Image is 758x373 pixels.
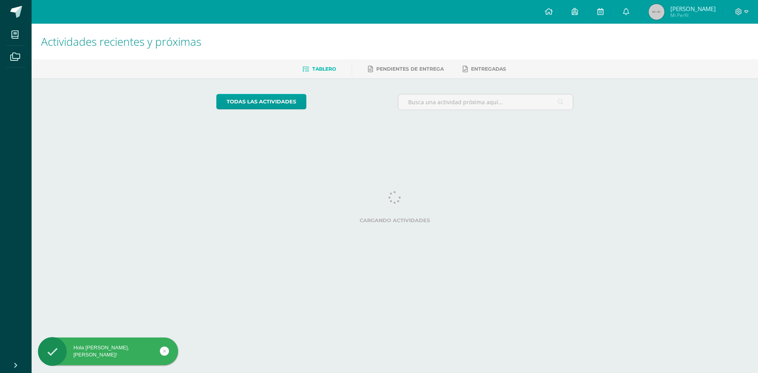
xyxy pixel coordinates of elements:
[649,4,664,20] img: 45x45
[302,63,336,75] a: Tablero
[463,63,506,75] a: Entregadas
[41,34,201,49] span: Actividades recientes y próximas
[670,12,716,19] span: Mi Perfil
[38,344,178,358] div: Hola [PERSON_NAME], [PERSON_NAME]!
[471,66,506,72] span: Entregadas
[216,94,306,109] a: todas las Actividades
[368,63,444,75] a: Pendientes de entrega
[216,217,574,223] label: Cargando actividades
[670,5,716,13] span: [PERSON_NAME]
[398,94,573,110] input: Busca una actividad próxima aquí...
[312,66,336,72] span: Tablero
[376,66,444,72] span: Pendientes de entrega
